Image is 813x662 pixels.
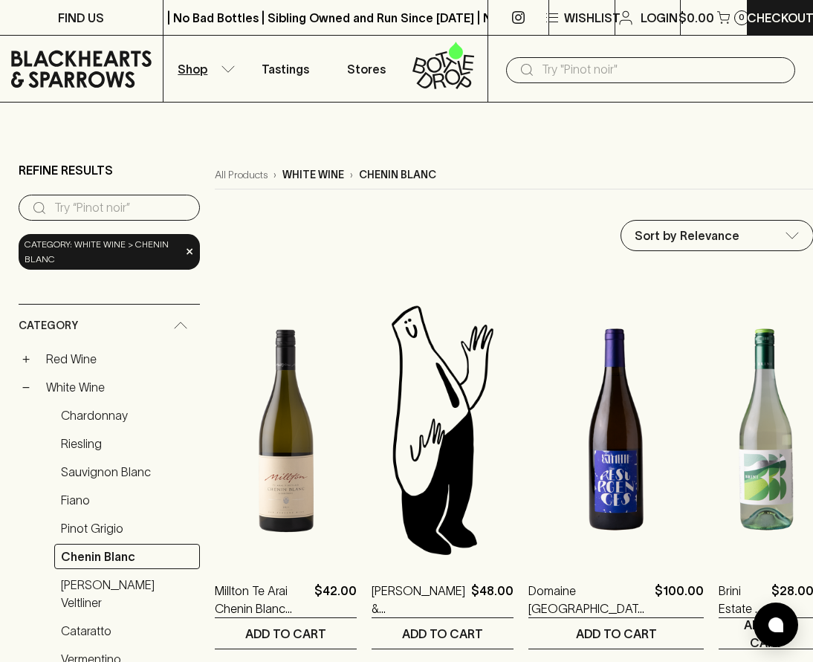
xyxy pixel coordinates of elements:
[215,582,308,617] a: Millton Te Arai Chenin Blanc 2024
[163,36,244,102] button: Shop
[576,625,657,643] p: ADD TO CART
[471,582,514,617] p: $48.00
[245,625,326,643] p: ADD TO CART
[215,618,357,649] button: ADD TO CART
[372,618,514,649] button: ADD TO CART
[726,616,806,652] p: ADD TO CART
[528,618,704,649] button: ADD TO CART
[402,625,483,643] p: ADD TO CART
[25,237,181,267] span: Category: white wine > chenin blanc
[19,380,33,395] button: −
[54,572,200,615] a: [PERSON_NAME] Veltliner
[39,374,200,400] a: White Wine
[739,13,745,22] p: 0
[542,58,783,82] input: Try "Pinot noir"
[262,60,309,78] p: Tastings
[359,167,436,183] p: chenin blanc
[621,221,813,250] div: Sort by Relevance
[347,60,386,78] p: Stores
[655,582,704,617] p: $100.00
[372,582,465,617] a: [PERSON_NAME] & [PERSON_NAME] Capitaine Vouvray Sec 2023
[528,582,649,617] a: Domaine [GEOGRAPHIC_DATA] Resurgences 2020
[641,9,678,27] p: Login
[54,618,200,643] a: Cataratto
[54,403,200,428] a: Chardonnay
[54,196,188,220] input: Try “Pinot noir”
[19,161,113,179] p: Refine Results
[215,299,357,559] img: Millton Te Arai Chenin Blanc 2024
[178,60,207,78] p: Shop
[244,36,325,102] a: Tastings
[564,9,621,27] p: Wishlist
[215,167,268,183] a: All Products
[768,617,783,632] img: bubble-icon
[325,36,406,102] a: Stores
[678,9,714,27] p: $0.00
[350,167,353,183] p: ›
[54,516,200,541] a: Pinot Grigio
[719,582,765,617] a: Brini Estate B Three Chenin Blanc 2024
[54,459,200,484] a: Sauvignon Blanc
[185,244,194,259] span: ×
[54,431,200,456] a: Riesling
[54,544,200,569] a: Chenin Blanc
[372,299,514,559] img: Blackhearts & Sparrows Man
[314,582,357,617] p: $42.00
[635,227,739,244] p: Sort by Relevance
[39,346,200,371] a: Red Wine
[19,305,200,347] div: Category
[19,317,78,335] span: Category
[273,167,276,183] p: ›
[58,9,104,27] p: FIND US
[528,299,704,559] img: Domaine La Calmette Resurgences 2020
[54,487,200,513] a: Fiano
[282,167,344,183] p: white wine
[19,351,33,366] button: +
